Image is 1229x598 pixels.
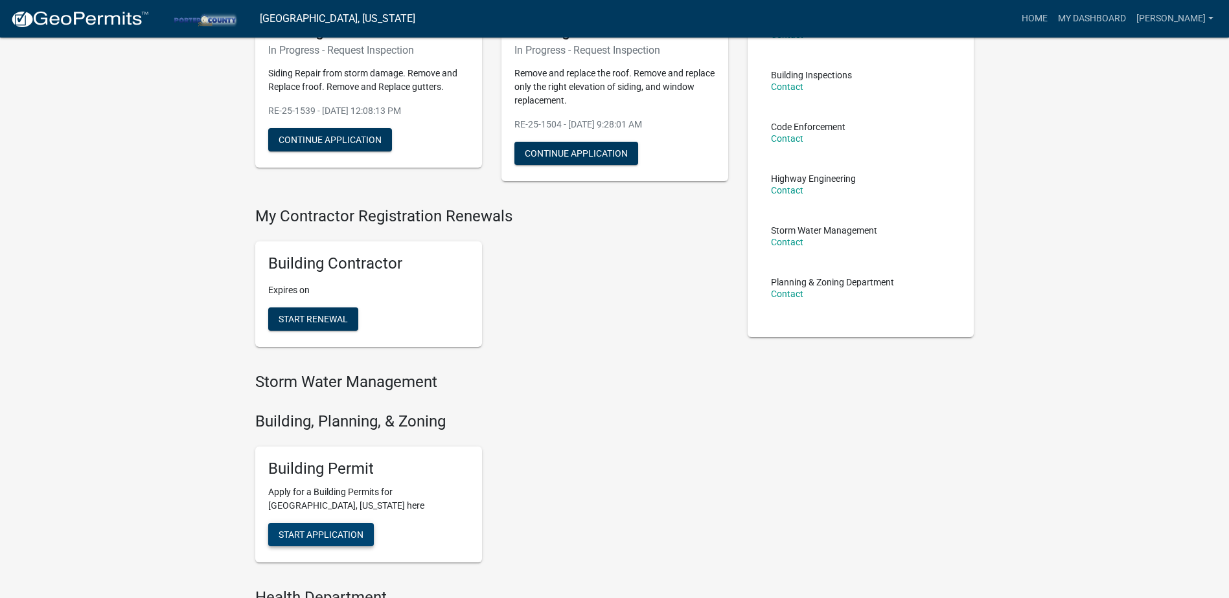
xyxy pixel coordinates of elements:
p: Storm Water Management [771,226,877,235]
h6: In Progress - Request Inspection [268,44,469,56]
a: Contact [771,237,803,247]
p: RE-25-1539 - [DATE] 12:08:13 PM [268,104,469,118]
p: Code Enforcement [771,122,845,131]
p: Apply for a Building Permits for [GEOGRAPHIC_DATA], [US_STATE] here [268,485,469,513]
h6: In Progress - Request Inspection [514,44,715,56]
h4: Building, Planning, & Zoning [255,412,728,431]
wm-registration-list-section: My Contractor Registration Renewals [255,207,728,357]
h5: Building Permit [268,460,469,478]
span: Start Renewal [279,314,348,324]
h5: Building Contractor [268,254,469,273]
p: Building Inspections [771,71,852,80]
button: Continue Application [268,128,392,151]
p: Highway Engineering [771,174,856,183]
h4: Storm Water Management [255,373,728,392]
a: Contact [771,133,803,144]
a: Contact [771,185,803,195]
h4: My Contractor Registration Renewals [255,207,728,226]
button: Start Renewal [268,307,358,331]
p: RE-25-1504 - [DATE] 9:28:01 AM [514,118,715,131]
button: Start Application [268,523,374,546]
a: Home [1017,6,1053,31]
a: [GEOGRAPHIC_DATA], [US_STATE] [260,8,415,30]
p: Remove and replace the roof. Remove and replace only the right elevation of siding, and window re... [514,67,715,107]
button: Continue Application [514,142,638,165]
p: Planning & Zoning Department [771,278,894,287]
img: Porter County, Indiana [159,10,249,27]
p: Siding Repair from storm damage. Remove and Replace froof. Remove and Replace gutters. [268,67,469,94]
a: [PERSON_NAME] [1131,6,1219,31]
a: My Dashboard [1053,6,1131,31]
span: Start Application [279,529,363,540]
a: Contact [771,82,803,92]
p: Expires on [268,283,469,297]
a: Contact [771,289,803,299]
